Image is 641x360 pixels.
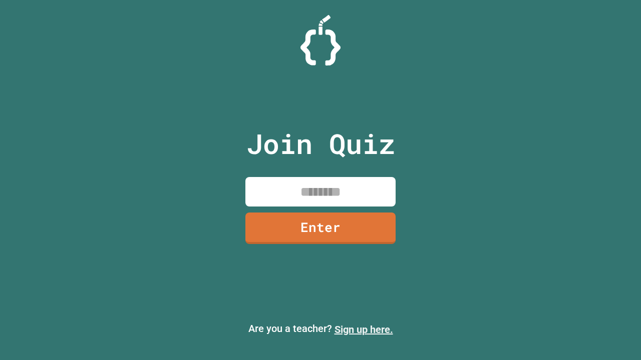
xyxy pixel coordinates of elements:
p: Join Quiz [246,123,395,164]
p: Are you a teacher? [8,321,633,337]
iframe: chat widget [599,320,631,350]
iframe: chat widget [558,276,631,319]
img: Logo.svg [300,15,341,65]
a: Sign up here. [335,323,393,335]
a: Enter [245,212,396,244]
